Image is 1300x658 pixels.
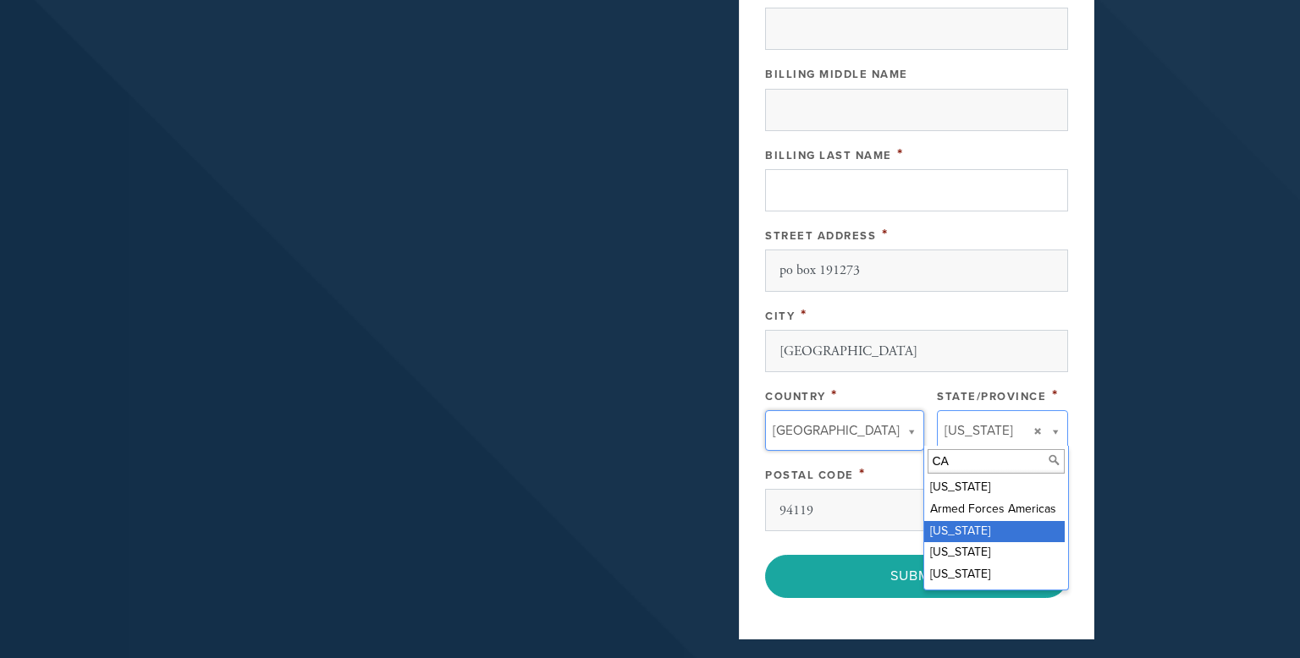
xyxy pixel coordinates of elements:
[765,68,908,81] label: Billing Middle Name
[897,145,904,163] span: This field is required.
[882,225,889,244] span: This field is required.
[945,419,1013,441] span: [US_STATE]
[1052,386,1059,404] span: This field is required.
[859,464,866,483] span: This field is required.
[773,419,900,441] span: [GEOGRAPHIC_DATA]
[765,149,892,162] label: Billing Last Name
[765,410,924,451] a: [GEOGRAPHIC_DATA]
[924,477,1065,499] div: [US_STATE]
[924,542,1065,564] div: [US_STATE]
[924,521,1065,543] div: [US_STATE]
[937,390,1046,403] label: State/Province
[765,469,854,482] label: Postal Code
[765,390,826,403] label: Country
[831,386,838,404] span: This field is required.
[924,564,1065,586] div: [US_STATE]
[765,310,795,323] label: City
[801,305,807,324] span: This field is required.
[765,229,876,243] label: Street Address
[924,499,1065,521] div: Armed Forces Americas
[765,555,1068,597] input: Submit
[937,410,1068,451] a: [US_STATE]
